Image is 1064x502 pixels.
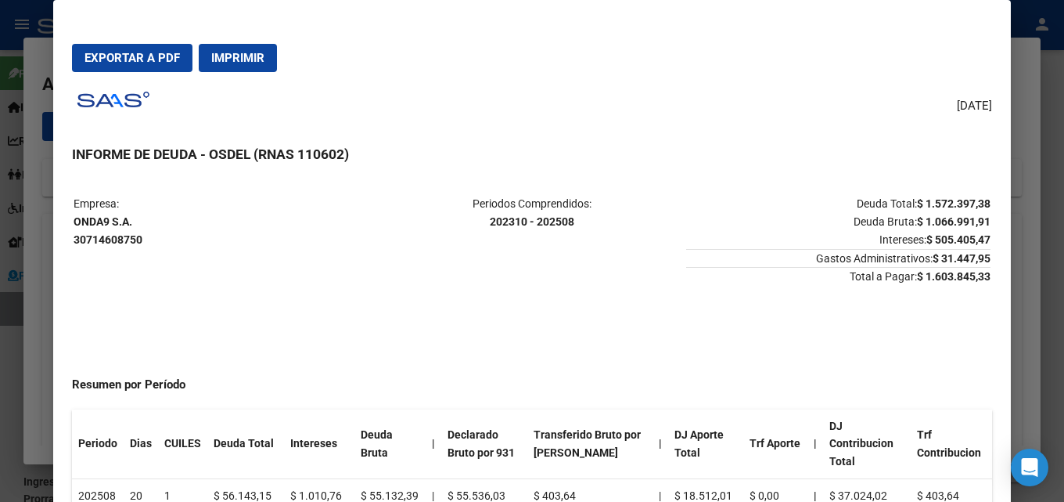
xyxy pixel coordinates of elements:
th: Deuda Total [207,410,284,479]
strong: $ 31.447,95 [933,252,990,265]
p: Periodos Comprendidos: [379,195,684,231]
p: Deuda Total: Deuda Bruta: Intereses: [686,195,990,248]
span: Gastos Administrativos: [686,249,990,265]
th: Intereses [284,410,354,479]
th: Deuda Bruta [354,410,426,479]
th: Dias [124,410,158,479]
strong: $ 1.066.991,91 [917,215,990,228]
strong: $ 1.572.397,38 [917,197,990,210]
strong: ONDA9 S.A. 30714608750 [74,215,142,246]
strong: $ 1.603.845,33 [917,270,990,283]
button: Exportar a PDF [72,44,192,72]
strong: $ 505.405,47 [926,233,990,246]
th: Trf Contribucion [911,410,992,479]
th: Periodo [72,410,124,479]
th: Trf Aporte [743,410,807,479]
th: CUILES [158,410,207,479]
span: Total a Pagar: [686,267,990,283]
th: DJ Contribucion Total [823,410,911,479]
span: Imprimir [211,51,264,65]
th: Declarado Bruto por 931 [441,410,527,479]
th: DJ Aporte Total [668,410,743,479]
th: | [426,410,441,479]
h4: Resumen por Período [72,376,992,394]
th: | [807,410,823,479]
th: Transferido Bruto por [PERSON_NAME] [527,410,652,479]
span: Exportar a PDF [84,51,180,65]
strong: 202310 - 202508 [490,215,574,228]
p: Empresa: [74,195,378,248]
div: Open Intercom Messenger [1011,449,1048,486]
h3: INFORME DE DEUDA - OSDEL (RNAS 110602) [72,144,992,164]
button: Imprimir [199,44,277,72]
span: [DATE] [957,97,992,115]
th: | [652,410,668,479]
